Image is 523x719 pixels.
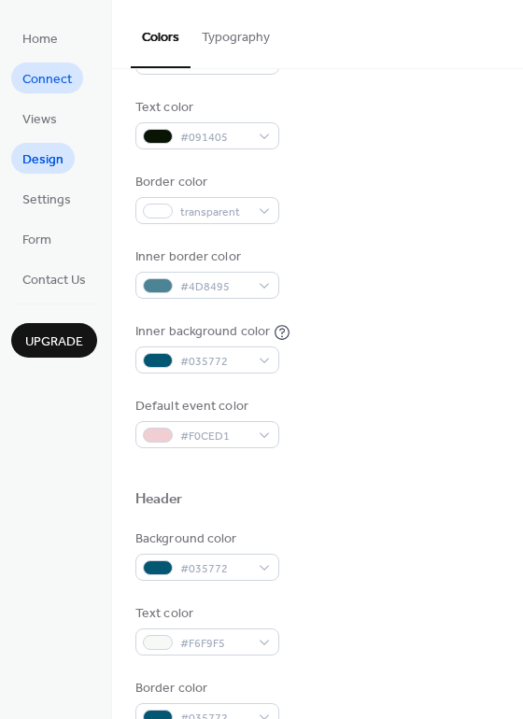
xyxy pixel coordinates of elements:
[135,529,276,549] div: Background color
[180,277,249,297] span: #4D8495
[22,150,64,170] span: Design
[180,352,249,372] span: #035772
[11,223,63,254] a: Form
[22,190,71,210] span: Settings
[180,559,249,579] span: #035772
[135,98,276,118] div: Text color
[22,231,51,250] span: Form
[22,30,58,49] span: Home
[135,322,270,342] div: Inner background color
[135,247,276,267] div: Inner border color
[22,271,86,290] span: Contact Us
[22,110,57,130] span: Views
[180,634,249,654] span: #F6F9F5
[11,63,83,93] a: Connect
[11,103,68,134] a: Views
[180,427,249,446] span: #F0CED1
[135,604,276,624] div: Text color
[11,323,97,358] button: Upgrade
[180,128,249,148] span: #091405
[135,490,183,510] div: Header
[11,263,97,294] a: Contact Us
[180,203,249,222] span: transparent
[25,332,83,352] span: Upgrade
[135,397,276,416] div: Default event color
[11,183,82,214] a: Settings
[135,679,276,698] div: Border color
[135,173,276,192] div: Border color
[11,22,69,53] a: Home
[180,53,249,73] span: #F6F9F5
[11,143,75,174] a: Design
[22,70,72,90] span: Connect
